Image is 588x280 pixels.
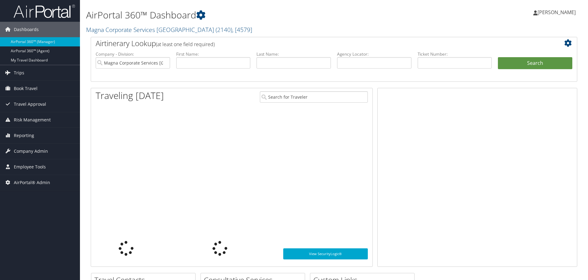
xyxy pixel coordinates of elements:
[498,57,572,69] button: Search
[260,91,368,103] input: Search for Traveler
[176,51,251,57] label: First Name:
[216,26,232,34] span: ( 2140 )
[14,81,38,96] span: Book Travel
[14,159,46,175] span: Employee Tools
[533,3,582,22] a: [PERSON_NAME]
[156,41,215,48] span: (at least one field required)
[96,51,170,57] label: Company - Division:
[96,38,532,49] h2: Airtinerary Lookup
[86,9,417,22] h1: AirPortal 360™ Dashboard
[86,26,252,34] a: Magna Corporate Services [GEOGRAPHIC_DATA]
[14,144,48,159] span: Company Admin
[14,4,75,18] img: airportal-logo.png
[14,22,39,37] span: Dashboards
[256,51,331,57] label: Last Name:
[418,51,492,57] label: Ticket Number:
[14,65,24,81] span: Trips
[283,248,368,259] a: View SecurityLogic®
[96,89,164,102] h1: Traveling [DATE]
[14,175,50,190] span: AirPortal® Admin
[337,51,411,57] label: Agency Locator:
[14,97,46,112] span: Travel Approval
[232,26,252,34] span: , [ 4579 ]
[14,112,51,128] span: Risk Management
[14,128,34,143] span: Reporting
[538,9,576,16] span: [PERSON_NAME]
